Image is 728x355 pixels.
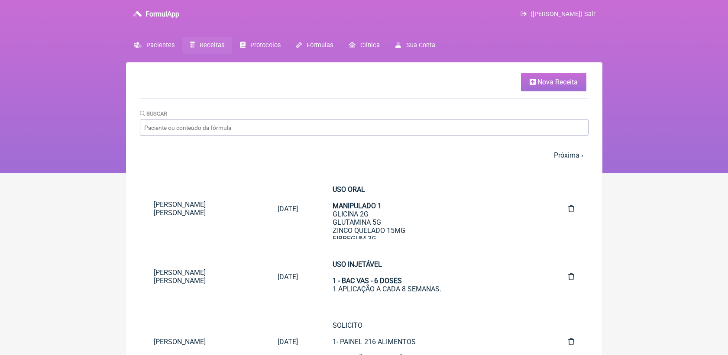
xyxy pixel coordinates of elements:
[182,37,232,54] a: Receitas
[140,194,264,224] a: [PERSON_NAME] [PERSON_NAME]
[140,331,264,353] a: [PERSON_NAME]
[288,37,341,54] a: Fórmulas
[140,146,589,165] nav: pager
[554,151,583,159] a: Próxima ›
[531,10,595,18] span: ([PERSON_NAME]) Sair
[537,78,578,86] span: Nova Receita
[264,198,312,220] a: [DATE]
[140,119,589,136] input: Paciente ou conteúdo da fórmula
[521,10,595,18] a: ([PERSON_NAME]) Sair
[146,10,179,18] h3: FormulApp
[333,185,382,210] strong: USO ORAL MANIPULADO 1
[146,42,175,49] span: Pacientes
[200,42,224,49] span: Receitas
[521,73,586,91] a: Nova Receita
[250,42,281,49] span: Protocolos
[319,253,548,300] a: USO INJETÁVEL1 - BAC VAS - 6 DOSES1 APLICAÇÃO A CADA 8 SEMANAS.
[126,37,182,54] a: Pacientes
[319,178,548,239] a: USO ORALMANIPULADO 1GLICINA 2GGLUTAMINA 5GZINCO QUELADO 15MGFIBREGUM 3GNAC 300MGMETILFOLATO 3MGME...
[264,266,312,288] a: [DATE]
[333,260,402,285] strong: USO INJETÁVEL 1 - BAC VAS - 6 DOSES
[360,42,380,49] span: Clínica
[232,37,288,54] a: Protocolos
[140,110,168,117] label: Buscar
[264,331,312,353] a: [DATE]
[333,260,534,293] div: 1 APLICAÇÃO A CADA 8 SEMANAS.
[307,42,333,49] span: Fórmulas
[388,37,443,54] a: Sua Conta
[140,261,264,292] a: [PERSON_NAME] [PERSON_NAME]
[406,42,435,49] span: Sua Conta
[341,37,388,54] a: Clínica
